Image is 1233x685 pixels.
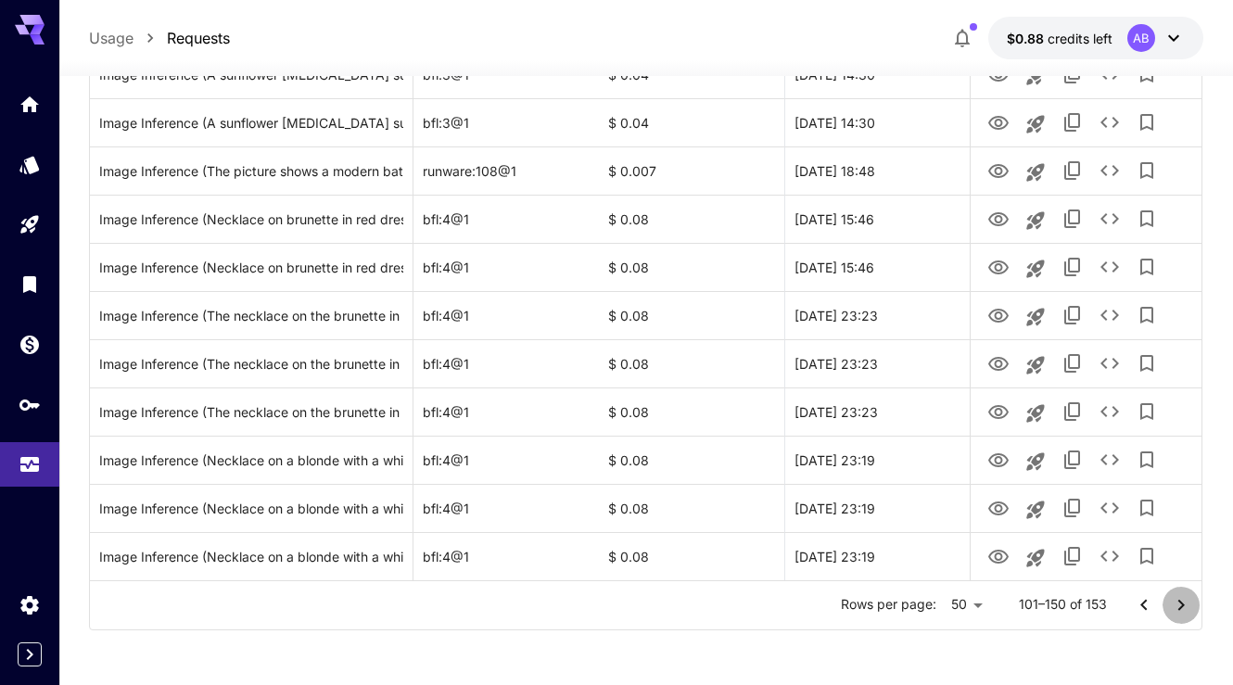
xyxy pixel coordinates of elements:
button: View Image [980,103,1017,141]
button: View Image [980,344,1017,382]
button: Launch in playground [1017,298,1054,336]
button: Launch in playground [1017,250,1054,287]
div: Click to copy prompt [99,388,404,436]
button: Add to library [1128,393,1165,430]
div: $0.8846 [1007,29,1112,48]
div: Settings [19,593,41,616]
div: bfl:4@1 [413,387,599,436]
button: See details [1091,248,1128,285]
button: See details [1091,441,1128,478]
button: Add to library [1128,200,1165,237]
div: $ 0.04 [599,98,784,146]
button: Copy TaskUUID [1054,104,1091,141]
button: Copy TaskUUID [1054,297,1091,334]
div: $ 0.08 [599,387,784,436]
div: bfl:4@1 [413,243,599,291]
button: Launch in playground [1017,347,1054,384]
button: Add to library [1128,489,1165,526]
button: View Image [980,151,1017,189]
span: $0.88 [1007,31,1048,46]
button: Add to library [1128,441,1165,478]
div: runware:108@1 [413,146,599,195]
div: bfl:3@1 [413,98,599,146]
div: 50 [944,591,989,618]
button: See details [1091,152,1128,189]
div: Click to copy prompt [99,340,404,387]
p: 101–150 of 153 [1019,595,1107,614]
button: Copy TaskUUID [1054,152,1091,189]
button: Go to previous page [1125,587,1163,624]
button: Add to library [1128,104,1165,141]
button: View Image [980,296,1017,334]
button: See details [1091,345,1128,382]
div: Click to copy prompt [99,437,404,484]
div: Wallet [19,333,41,356]
button: Launch in playground [1017,202,1054,239]
button: Copy TaskUUID [1054,200,1091,237]
div: $ 0.08 [599,243,784,291]
button: View Image [980,199,1017,237]
div: 09 Sep, 2025 14:30 [784,98,970,146]
button: Add to library [1128,248,1165,285]
div: 08 Sep, 2025 15:46 [784,243,970,291]
div: 07 Sep, 2025 23:23 [784,291,970,339]
button: $0.8846AB [988,17,1203,59]
div: Playground [19,213,41,236]
button: See details [1091,393,1128,430]
div: $ 0.08 [599,339,784,387]
div: Click to copy prompt [99,533,404,580]
div: Click to copy prompt [99,485,404,532]
span: credits left [1048,31,1112,46]
div: $ 0.08 [599,532,784,580]
button: See details [1091,489,1128,526]
div: Click to copy prompt [99,196,404,243]
button: Add to library [1128,538,1165,575]
button: See details [1091,200,1128,237]
div: Click to copy prompt [99,292,404,339]
div: 07 Sep, 2025 23:19 [784,484,970,532]
div: 07 Sep, 2025 23:23 [784,339,970,387]
div: Library [19,273,41,296]
button: Copy TaskUUID [1054,393,1091,430]
button: View Image [980,440,1017,478]
div: API Keys [19,393,41,416]
button: Copy TaskUUID [1054,489,1091,526]
div: $ 0.007 [599,146,784,195]
div: bfl:4@1 [413,195,599,243]
button: See details [1091,104,1128,141]
a: Requests [167,27,230,49]
nav: breadcrumb [89,27,230,49]
button: View Image [980,488,1017,526]
button: Launch in playground [1017,106,1054,143]
a: Usage [89,27,133,49]
button: Add to library [1128,297,1165,334]
div: 08 Sep, 2025 15:46 [784,195,970,243]
div: Click to copy prompt [99,147,404,195]
button: Copy TaskUUID [1054,248,1091,285]
button: View Image [980,247,1017,285]
div: 08 Sep, 2025 18:48 [784,146,970,195]
div: $ 0.08 [599,195,784,243]
div: bfl:4@1 [413,291,599,339]
button: Launch in playground [1017,491,1054,528]
button: Expand sidebar [18,642,42,666]
button: Add to library [1128,345,1165,382]
div: Models [19,153,41,176]
button: See details [1091,297,1128,334]
div: 07 Sep, 2025 23:23 [784,387,970,436]
button: View Image [980,392,1017,430]
button: Copy TaskUUID [1054,345,1091,382]
div: $ 0.08 [599,291,784,339]
div: bfl:4@1 [413,436,599,484]
button: Launch in playground [1017,154,1054,191]
div: Home [19,93,41,116]
div: bfl:4@1 [413,532,599,580]
div: bfl:4@1 [413,339,599,387]
div: Click to copy prompt [99,244,404,291]
div: bfl:4@1 [413,484,599,532]
div: Usage [19,453,41,476]
div: $ 0.08 [599,436,784,484]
